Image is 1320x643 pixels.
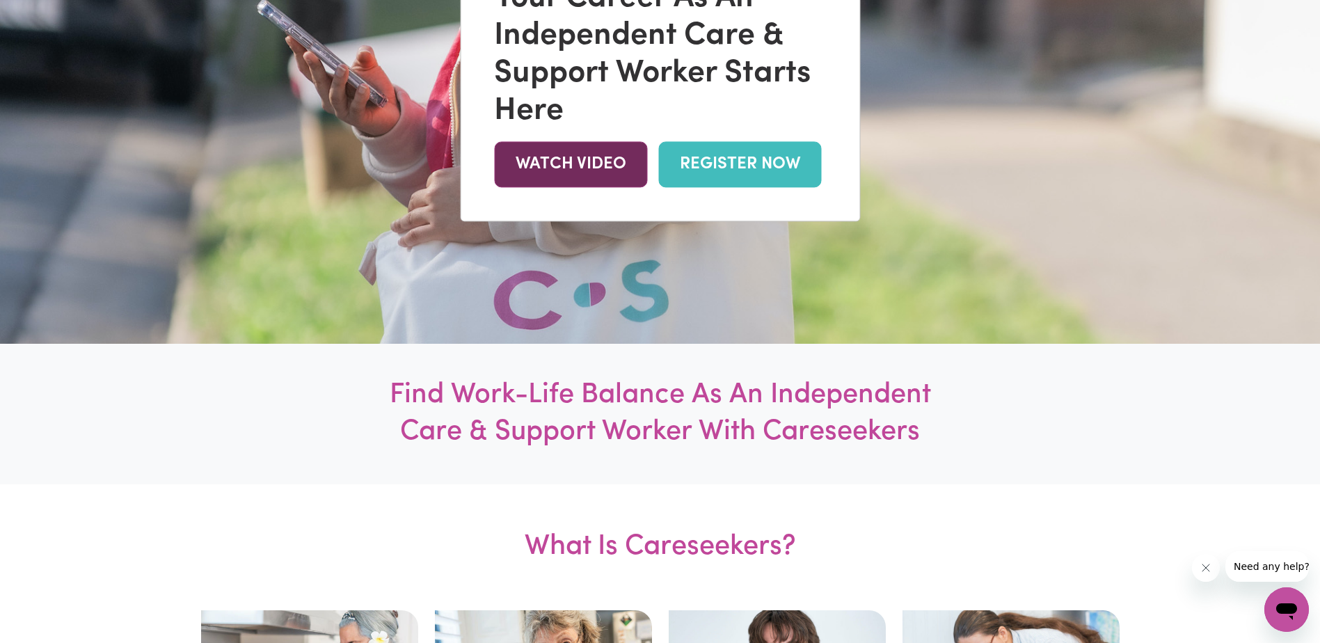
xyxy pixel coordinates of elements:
iframe: Close message [1192,554,1220,582]
iframe: Message from company [1225,551,1309,582]
h3: What Is Careseekers? [362,484,959,610]
h1: Find Work-Life Balance As An Independent Care & Support Worker With Careseekers [362,377,959,451]
a: WATCH VIDEO [494,142,647,187]
iframe: Button to launch messaging window [1264,587,1309,632]
a: REGISTER NOW [658,142,821,187]
span: Need any help? [8,10,84,21]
